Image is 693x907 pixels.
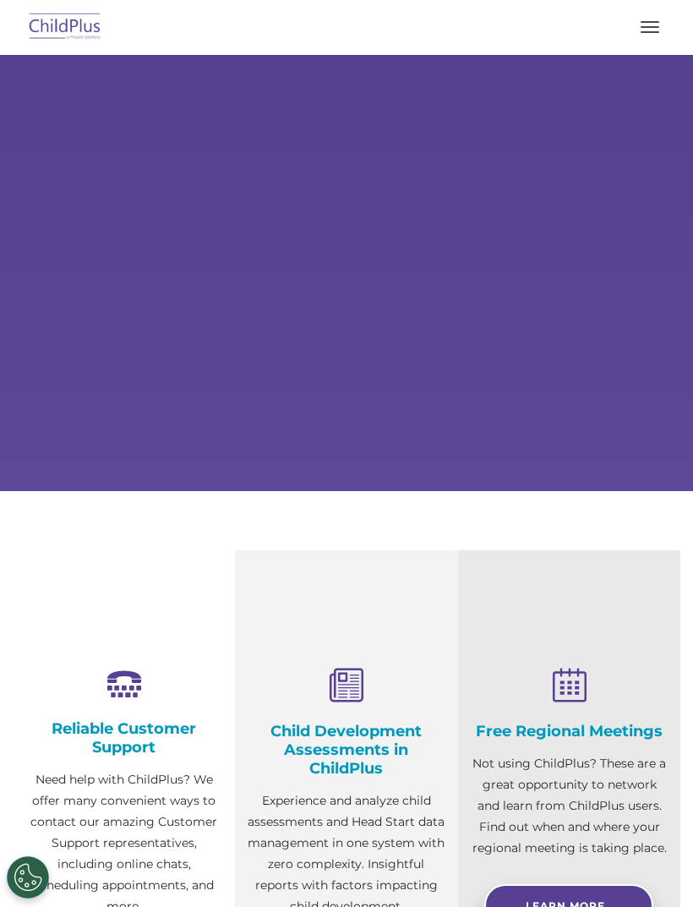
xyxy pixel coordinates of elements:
h4: Free Regional Meetings [471,722,668,740]
button: Cookies Settings [7,856,49,899]
h4: Reliable Customer Support [25,719,222,757]
h4: Child Development Assessments in ChildPlus [248,722,445,778]
p: Not using ChildPlus? These are a great opportunity to network and learn from ChildPlus users. Fin... [471,753,668,859]
img: ChildPlus by Procare Solutions [25,8,105,47]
